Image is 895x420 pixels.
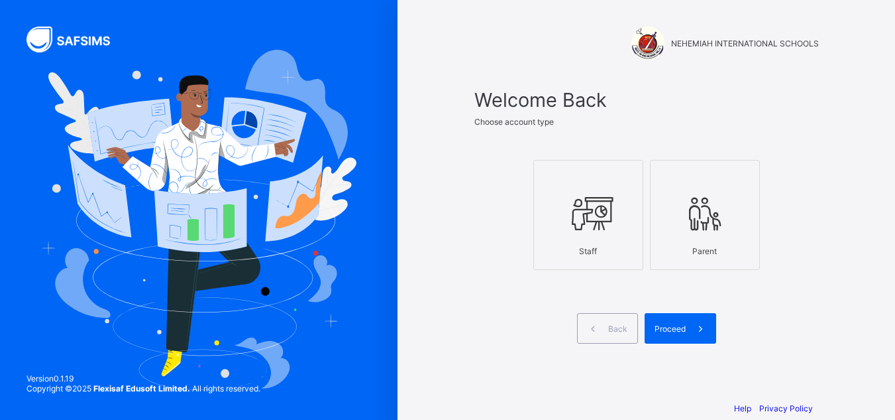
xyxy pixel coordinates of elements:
[671,38,819,48] span: NEHEMIAH INTERNATIONAL SCHOOLS
[41,50,356,389] img: Hero Image
[759,403,813,413] a: Privacy Policy
[655,324,686,334] span: Proceed
[474,88,819,111] span: Welcome Back
[26,384,260,393] span: Copyright © 2025 All rights reserved.
[541,240,636,263] div: Staff
[657,240,753,263] div: Parent
[734,403,751,413] a: Help
[608,324,627,334] span: Back
[26,374,260,384] span: Version 0.1.19
[93,384,190,393] strong: Flexisaf Edusoft Limited.
[26,27,126,52] img: SAFSIMS Logo
[474,117,554,127] span: Choose account type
